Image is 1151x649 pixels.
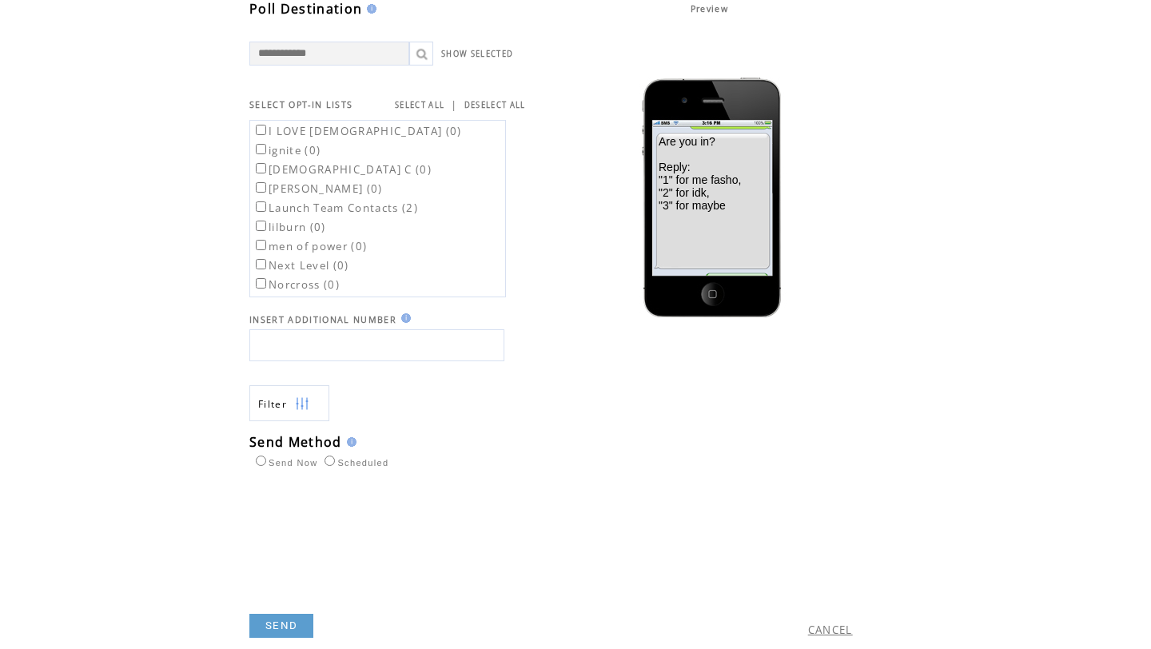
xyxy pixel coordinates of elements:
[249,99,352,110] span: SELECT OPT-IN LISTS
[253,220,326,234] label: lilburn (0)
[253,124,462,138] label: I LOVE [DEMOGRAPHIC_DATA] (0)
[253,258,349,273] label: Next Level (0)
[249,385,329,421] a: Filter
[808,623,853,637] a: CANCEL
[342,437,356,447] img: help.gif
[249,614,313,638] a: SEND
[321,458,388,468] label: Scheduled
[249,433,342,451] span: Send Method
[395,100,444,110] a: SELECT ALL
[256,240,266,250] input: men of power (0)
[464,100,526,110] a: DESELECT ALL
[295,386,309,422] img: filters.png
[256,456,266,466] input: Send Now
[256,201,266,212] input: Launch Team Contacts (2)
[253,181,383,196] label: [PERSON_NAME] (0)
[691,3,732,14] span: Preview
[256,259,266,269] input: Next Level (0)
[253,277,340,292] label: Norcross (0)
[253,162,432,177] label: [DEMOGRAPHIC_DATA] C (0)
[256,182,266,193] input: [PERSON_NAME] (0)
[258,397,287,411] span: Show filters
[441,49,513,59] a: SHOW SELECTED
[256,278,266,289] input: Norcross (0)
[659,135,741,212] span: Are you in? Reply: "1" for me fasho, "2" for idk, "3" for maybe
[252,458,317,468] label: Send Now
[253,143,321,157] label: ignite (0)
[256,125,266,135] input: I LOVE [DEMOGRAPHIC_DATA] (0)
[256,163,266,173] input: [DEMOGRAPHIC_DATA] C (0)
[451,98,457,112] span: |
[253,201,418,215] label: Launch Team Contacts (2)
[249,314,396,325] span: INSERT ADDITIONAL NUMBER
[256,221,266,231] input: lilburn (0)
[325,456,335,466] input: Scheduled
[362,4,376,14] img: help.gif
[396,313,411,323] img: help.gif
[256,144,266,154] input: ignite (0)
[253,239,367,253] label: men of power (0)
